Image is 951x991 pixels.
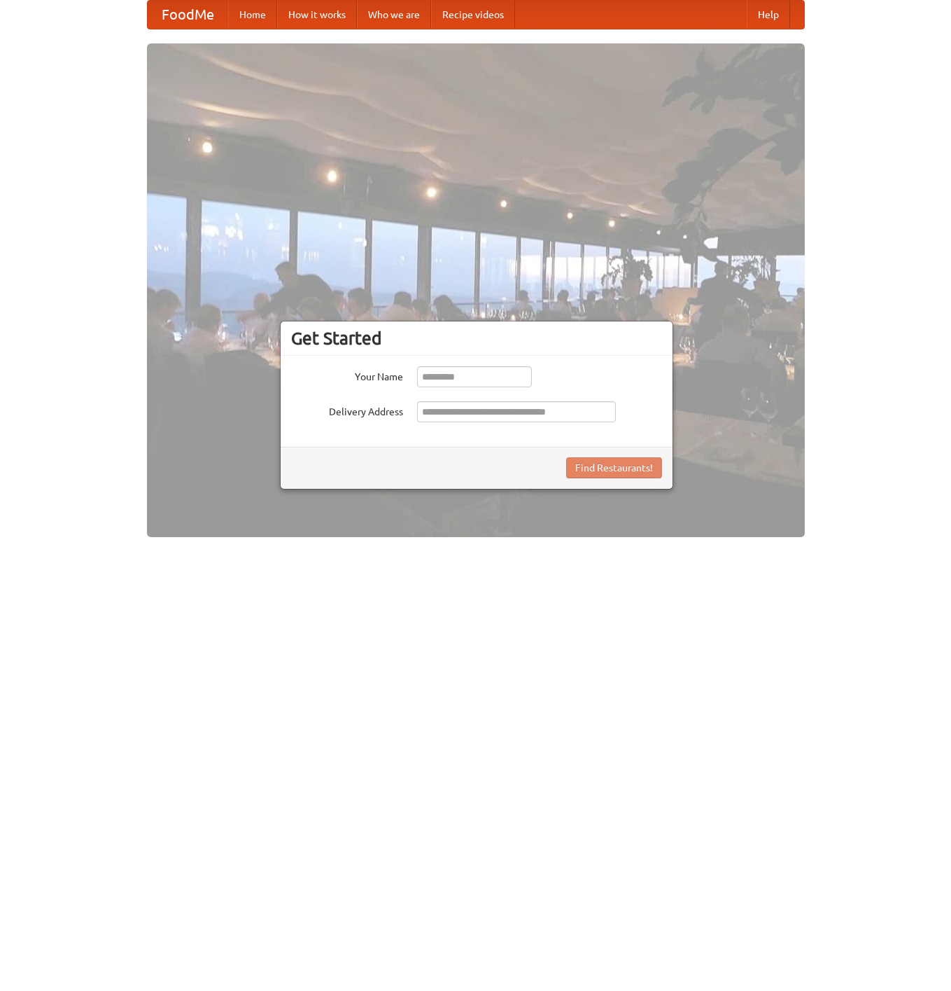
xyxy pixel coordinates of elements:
[291,328,662,349] h3: Get Started
[431,1,515,29] a: Recipe videos
[291,401,403,419] label: Delivery Address
[747,1,790,29] a: Help
[291,366,403,384] label: Your Name
[566,457,662,478] button: Find Restaurants!
[357,1,431,29] a: Who we are
[277,1,357,29] a: How it works
[228,1,277,29] a: Home
[148,1,228,29] a: FoodMe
